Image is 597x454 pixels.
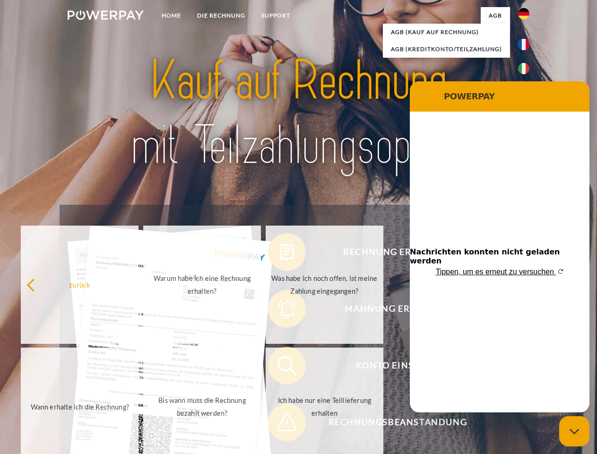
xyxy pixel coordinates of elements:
[282,347,513,384] span: Konto einsehen
[68,10,144,20] img: logo-powerpay-white.svg
[189,7,253,24] a: DIE RECHNUNG
[26,278,133,291] div: zurück
[149,272,255,297] div: Warum habe ich eine Rechnung erhalten?
[149,394,255,419] div: Bis wann muss die Rechnung bezahlt werden?
[559,416,589,446] iframe: Schaltfläche zum Öffnen des Messaging-Fensters
[518,8,529,19] img: de
[90,45,507,181] img: title-powerpay_de.svg
[383,41,510,58] a: AGB (Kreditkonto/Teilzahlung)
[154,7,189,24] a: Home
[481,7,510,24] a: agb
[26,400,133,413] div: Wann erhalte ich die Rechnung?
[282,403,513,441] span: Rechnungsbeanstandung
[271,394,378,419] div: Ich habe nur eine Teillieferung erhalten
[271,272,378,297] div: Was habe ich noch offen, ist meine Zahlung eingegangen?
[518,63,529,74] img: it
[410,81,589,412] iframe: Messaging-Fenster
[518,39,529,50] img: fr
[266,226,383,344] a: Was habe ich noch offen, ist meine Zahlung eingegangen?
[253,7,298,24] a: SUPPORT
[282,233,513,271] span: Rechnung erhalten?
[282,290,513,328] span: Mahnung erhalten?
[383,24,510,41] a: AGB (Kauf auf Rechnung)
